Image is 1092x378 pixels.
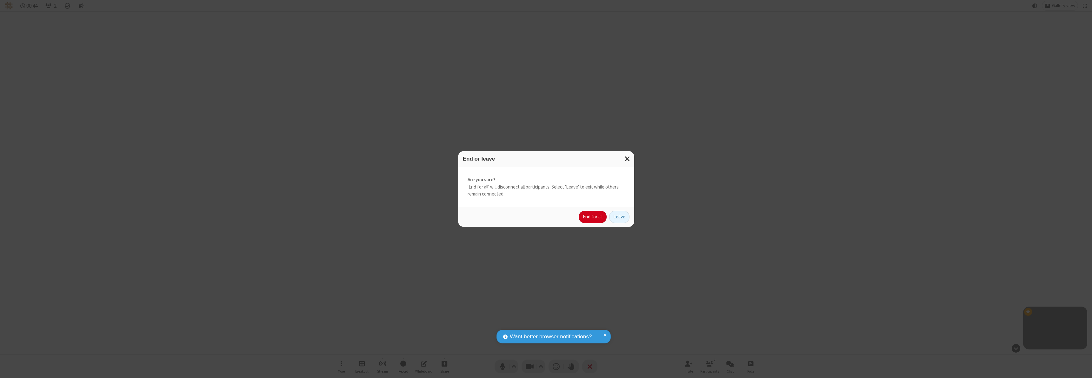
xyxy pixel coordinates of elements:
[468,176,625,183] strong: Are you sure?
[463,156,629,162] h3: End or leave
[621,151,634,167] button: Close modal
[609,211,629,223] button: Leave
[510,333,592,341] span: Want better browser notifications?
[579,211,607,223] button: End for all
[458,167,634,207] div: 'End for all' will disconnect all participants. Select 'Leave' to exit while others remain connec...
